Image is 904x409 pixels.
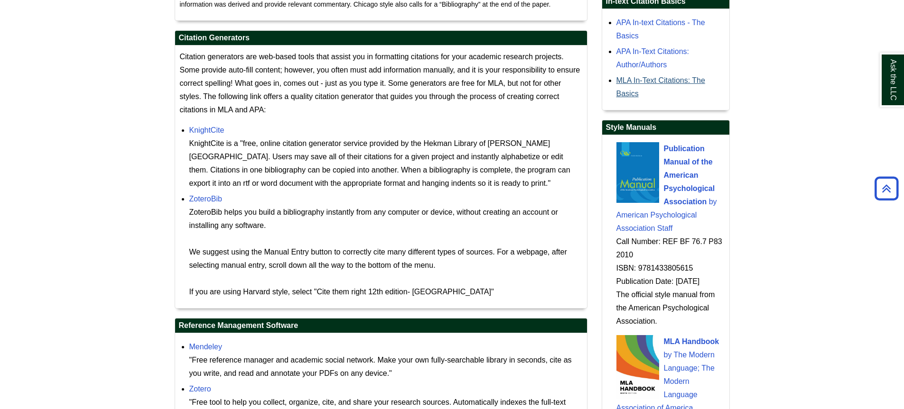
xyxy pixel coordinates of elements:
a: Publication Manual of the American Psychological Association by American Psychological Associatio... [616,145,717,232]
a: Mendeley [189,343,222,351]
div: ISBN: 9781433805615 [616,262,725,275]
div: ZoteroBib helps you build a bibliography instantly from any computer or device, without creating ... [189,206,582,299]
a: Zotero [189,385,211,393]
span: Publication Manual of the American Psychological Association [664,145,715,206]
a: APA In-Text Citations: Author/Authors [616,47,690,69]
a: APA In-text Citations - The Basics [616,18,705,40]
h2: Style Manuals [602,120,729,135]
span: Citation generators are web-based tools that assist you in formatting citations for your academic... [180,53,580,114]
span: MLA Handbook [664,337,719,345]
div: The official style manual from the American Psychological Association. [616,288,725,328]
div: Call Number: REF BF 76.7 P83 2010 [616,235,725,262]
span: by [709,198,717,206]
a: ZoteroBib [189,195,222,203]
a: Back to Top [871,182,902,195]
span: by [664,351,672,359]
h2: Citation Generators [175,31,587,45]
div: Publication Date: [DATE] [616,275,725,288]
div: "Free reference manager and academic social network. Make your own fully-searchable library in se... [189,354,582,380]
div: KnightCite is a "free, online citation generator service provided by the Hekman Library of [PERSO... [189,137,582,190]
a: MLA In-Text Citations: The Basics [616,76,705,98]
h2: Reference Management Software [175,318,587,333]
a: KnightCite [189,126,224,134]
span: American Psychological Association Staff [616,211,697,232]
